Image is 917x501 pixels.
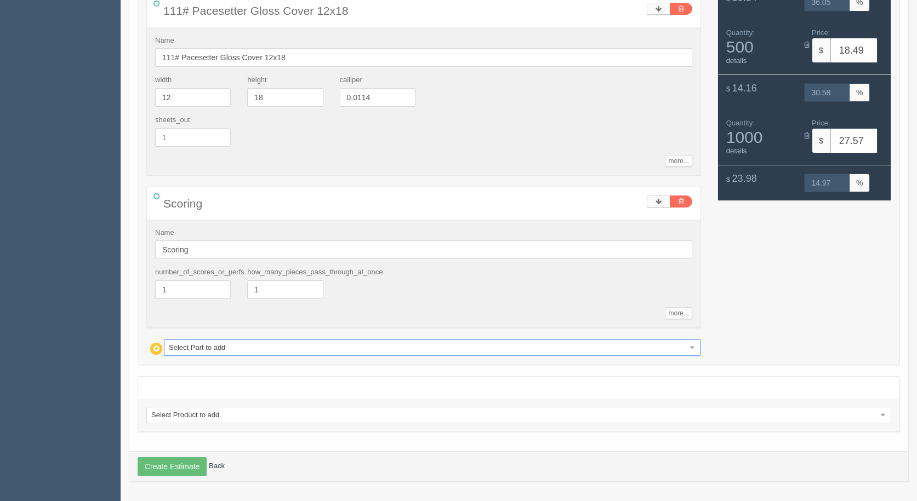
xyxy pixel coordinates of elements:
[726,119,755,127] span: Quantity:
[247,267,323,278] label: how_many_pieces_pass_through_at_once
[732,173,757,184] span: 23.98
[155,75,172,85] label: width
[850,83,870,102] span: %
[146,407,891,423] a: Select Product to add
[726,85,730,93] span: $
[812,28,830,37] span: Price:
[155,48,692,67] input: Name
[209,462,225,470] a: Back
[155,240,692,259] input: Name
[726,175,730,183] span: $
[340,75,362,85] label: calliper
[155,115,190,125] label: sheets_out
[726,28,755,37] span: Quantity:
[247,75,266,85] label: height
[665,155,692,167] a: more...
[155,228,174,238] label: Name
[665,307,692,319] a: more...
[155,36,174,46] label: Name
[726,147,747,155] a: details
[732,83,757,94] span: 14.16
[163,4,348,17] span: 111# Pacesetter Gloss Cover 12x18
[164,339,700,356] a: Select Part to add
[812,119,830,127] span: Price:
[155,267,231,278] label: number_of_scores_or_perfs
[155,128,231,147] input: 1
[812,128,830,153] span: $
[163,197,202,210] span: Scoring
[726,38,796,56] span: 500
[726,128,796,146] span: 1000
[812,38,830,63] span: $
[726,56,747,65] a: details
[138,457,207,476] button: Create Estimate
[850,174,870,192] span: %
[169,340,686,355] span: Select Part to add
[151,407,876,423] span: Select Product to add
